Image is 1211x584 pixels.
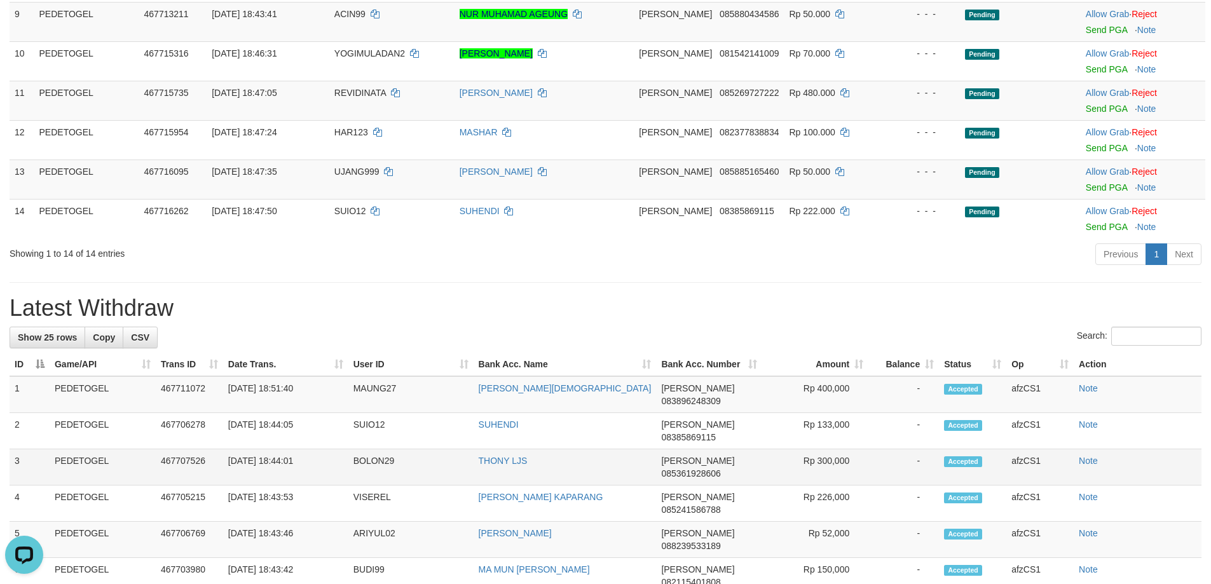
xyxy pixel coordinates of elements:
[156,413,223,449] td: 467706278
[661,528,734,538] span: [PERSON_NAME]
[156,376,223,413] td: 467711072
[144,88,189,98] span: 467715735
[1086,206,1129,216] a: Allow Grab
[720,166,779,177] span: Copy 085885165460 to clipboard
[1081,120,1205,160] td: ·
[1132,48,1157,58] a: Reject
[762,376,868,413] td: Rp 400,000
[1086,88,1129,98] a: Allow Grab
[50,353,156,376] th: Game/API: activate to sort column ascending
[1006,353,1074,376] th: Op: activate to sort column ascending
[34,199,139,238] td: PEDETOGEL
[762,353,868,376] th: Amount: activate to sort column ascending
[868,522,939,558] td: -
[965,10,999,20] span: Pending
[789,206,835,216] span: Rp 222.000
[144,127,189,137] span: 467715954
[1137,143,1156,153] a: Note
[10,449,50,486] td: 3
[639,127,712,137] span: [PERSON_NAME]
[1086,222,1127,232] a: Send PGA
[868,486,939,522] td: -
[661,492,734,502] span: [PERSON_NAME]
[762,413,868,449] td: Rp 133,000
[1086,127,1132,137] span: ·
[720,9,779,19] span: Copy 085880434586 to clipboard
[762,449,868,486] td: Rp 300,000
[123,327,158,348] a: CSV
[334,9,366,19] span: ACIN99
[34,2,139,41] td: PEDETOGEL
[1079,383,1098,393] a: Note
[10,81,34,120] td: 11
[348,413,474,449] td: SUIO12
[720,88,779,98] span: Copy 085269727222 to clipboard
[789,127,835,137] span: Rp 100.000
[144,9,189,19] span: 467713211
[10,2,34,41] td: 9
[1086,104,1127,114] a: Send PGA
[156,353,223,376] th: Trans ID: activate to sort column ascending
[212,127,277,137] span: [DATE] 18:47:24
[639,88,712,98] span: [PERSON_NAME]
[1137,104,1156,114] a: Note
[212,206,277,216] span: [DATE] 18:47:50
[1086,88,1132,98] span: ·
[661,541,720,551] span: Copy 088239533189 to clipboard
[34,41,139,81] td: PEDETOGEL
[1074,353,1201,376] th: Action
[348,376,474,413] td: MAUNG27
[18,332,77,343] span: Show 25 rows
[50,486,156,522] td: PEDETOGEL
[460,206,500,216] a: SUHENDI
[661,396,720,406] span: Copy 083896248309 to clipboard
[10,413,50,449] td: 2
[479,419,519,430] a: SUHENDI
[1086,48,1132,58] span: ·
[661,383,734,393] span: [PERSON_NAME]
[1137,25,1156,35] a: Note
[34,160,139,199] td: PEDETOGEL
[10,353,50,376] th: ID: activate to sort column descending
[460,9,568,19] a: NUR MUHAMAD AGEUNG
[1132,9,1157,19] a: Reject
[661,432,716,442] span: Copy 08385869115 to clipboard
[223,376,348,413] td: [DATE] 18:51:40
[720,48,779,58] span: Copy 081542141009 to clipboard
[156,522,223,558] td: 467706769
[1086,143,1127,153] a: Send PGA
[34,120,139,160] td: PEDETOGEL
[1079,492,1098,502] a: Note
[868,376,939,413] td: -
[10,120,34,160] td: 12
[1079,564,1098,574] a: Note
[223,486,348,522] td: [DATE] 18:43:53
[212,48,277,58] span: [DATE] 18:46:31
[944,492,982,503] span: Accepted
[1111,327,1201,346] input: Search:
[1086,9,1129,19] a: Allow Grab
[50,376,156,413] td: PEDETOGEL
[93,332,115,343] span: Copy
[348,486,474,522] td: VISEREL
[1086,9,1132,19] span: ·
[10,295,1201,321] h1: Latest Withdraw
[894,165,955,178] div: - - -
[334,206,366,216] span: SUIO12
[720,127,779,137] span: Copy 082377838834 to clipboard
[661,419,734,430] span: [PERSON_NAME]
[1086,166,1132,177] span: ·
[894,47,955,60] div: - - -
[212,88,277,98] span: [DATE] 18:47:05
[156,486,223,522] td: 467705215
[460,88,533,98] a: [PERSON_NAME]
[656,353,762,376] th: Bank Acc. Number: activate to sort column ascending
[479,492,603,502] a: [PERSON_NAME] KAPARANG
[50,449,156,486] td: PEDETOGEL
[1167,243,1201,265] a: Next
[1132,88,1157,98] a: Reject
[474,353,657,376] th: Bank Acc. Name: activate to sort column ascending
[639,206,712,216] span: [PERSON_NAME]
[479,456,528,466] a: THONY LJS
[1086,25,1127,35] a: Send PGA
